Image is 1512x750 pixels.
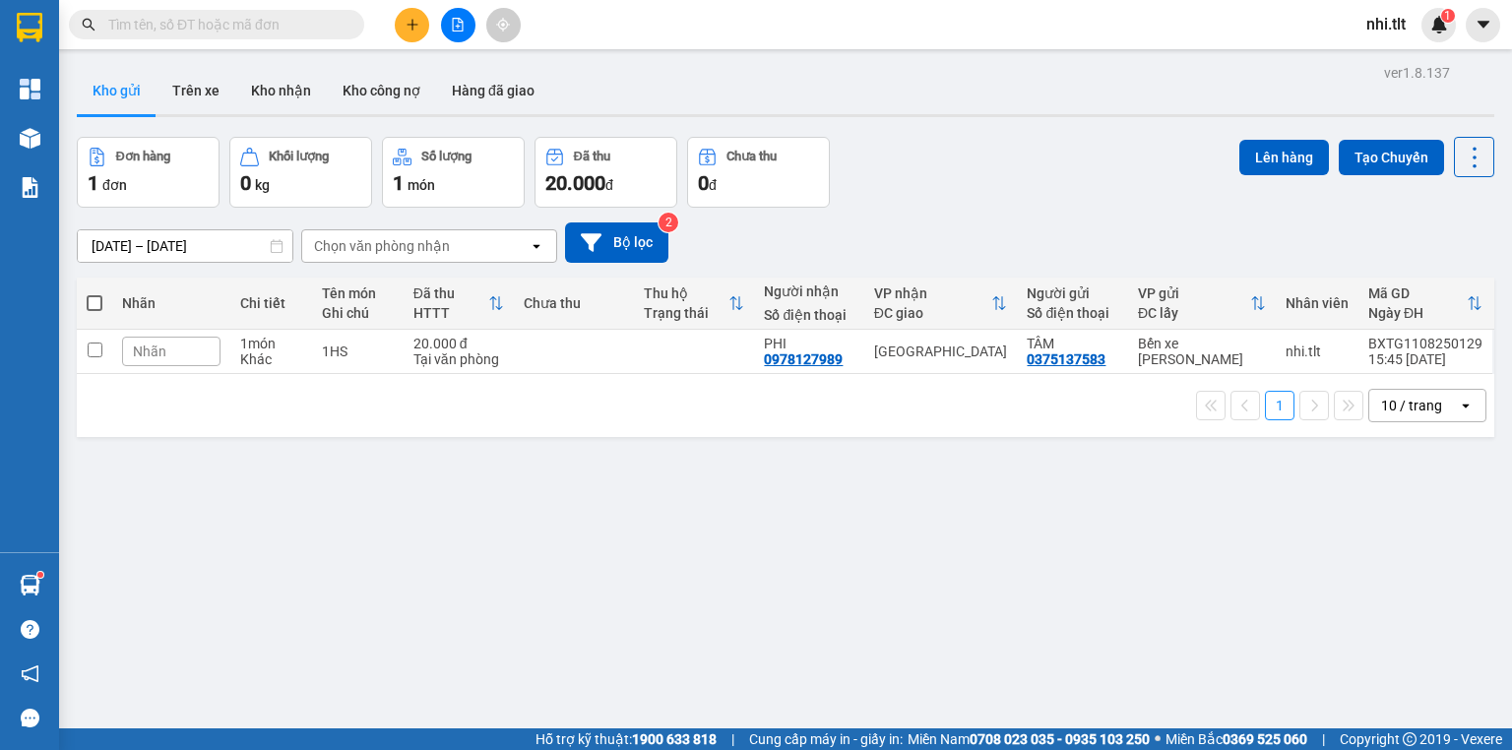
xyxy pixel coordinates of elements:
[327,67,436,114] button: Kho công nợ
[1027,305,1117,321] div: Số điện thoại
[393,171,404,195] span: 1
[1466,8,1500,42] button: caret-down
[1403,732,1417,746] span: copyright
[764,351,843,367] div: 0978127989
[441,8,475,42] button: file-add
[486,8,521,42] button: aim
[529,238,544,254] svg: open
[687,137,830,208] button: Chưa thu0đ
[1368,285,1467,301] div: Mã GD
[20,79,40,99] img: dashboard-icon
[1165,728,1307,750] span: Miền Bắc
[659,213,678,232] sup: 2
[864,278,1018,330] th: Toggle SortBy
[1339,140,1444,175] button: Tạo Chuyến
[524,295,624,311] div: Chưa thu
[17,13,42,42] img: logo-vxr
[1458,398,1474,413] svg: open
[1138,336,1266,367] div: Bến xe [PERSON_NAME]
[634,278,754,330] th: Toggle SortBy
[1444,9,1451,23] span: 1
[235,67,327,114] button: Kho nhận
[632,731,717,747] strong: 1900 633 818
[413,285,488,301] div: Đã thu
[413,305,488,321] div: HTTT
[413,351,504,367] div: Tại văn phòng
[726,150,777,163] div: Chưa thu
[1475,16,1492,33] span: caret-down
[322,344,394,359] div: 1HS
[1239,140,1329,175] button: Lên hàng
[874,305,992,321] div: ĐC giao
[1368,305,1467,321] div: Ngày ĐH
[698,171,709,195] span: 0
[240,351,302,367] div: Khác
[240,336,302,351] div: 1 món
[764,283,853,299] div: Người nhận
[133,344,166,359] span: Nhãn
[545,171,605,195] span: 20.000
[1128,278,1276,330] th: Toggle SortBy
[102,177,127,193] span: đơn
[535,137,677,208] button: Đã thu20.000đ
[240,295,302,311] div: Chi tiết
[404,278,514,330] th: Toggle SortBy
[535,728,717,750] span: Hỗ trợ kỹ thuật:
[21,664,39,683] span: notification
[565,222,668,263] button: Bộ lọc
[749,728,903,750] span: Cung cấp máy in - giấy in:
[20,128,40,149] img: warehouse-icon
[1027,336,1117,351] div: TÂM
[644,285,728,301] div: Thu hộ
[108,14,341,35] input: Tìm tên, số ĐT hoặc mã đơn
[1430,16,1448,33] img: icon-new-feature
[269,150,329,163] div: Khối lượng
[21,620,39,639] span: question-circle
[88,171,98,195] span: 1
[1351,12,1421,36] span: nhi.tlt
[1138,305,1250,321] div: ĐC lấy
[574,150,610,163] div: Đã thu
[122,295,220,311] div: Nhãn
[709,177,717,193] span: đ
[255,177,270,193] span: kg
[20,575,40,595] img: warehouse-icon
[82,18,95,31] span: search
[37,572,43,578] sup: 1
[314,236,450,256] div: Chọn văn phòng nhận
[1223,731,1307,747] strong: 0369 525 060
[1286,295,1349,311] div: Nhân viên
[451,18,465,31] span: file-add
[1027,285,1117,301] div: Người gửi
[874,285,992,301] div: VP nhận
[970,731,1150,747] strong: 0708 023 035 - 0935 103 250
[116,150,170,163] div: Đơn hàng
[436,67,550,114] button: Hàng đã giao
[496,18,510,31] span: aim
[77,67,157,114] button: Kho gửi
[1265,391,1294,420] button: 1
[1368,336,1482,351] div: BXTG1108250129
[1286,344,1349,359] div: nhi.tlt
[322,285,394,301] div: Tên món
[605,177,613,193] span: đ
[77,137,220,208] button: Đơn hàng1đơn
[408,177,435,193] span: món
[21,709,39,727] span: message
[382,137,525,208] button: Số lượng1món
[731,728,734,750] span: |
[421,150,472,163] div: Số lượng
[1138,285,1250,301] div: VP gửi
[908,728,1150,750] span: Miền Nam
[157,67,235,114] button: Trên xe
[1322,728,1325,750] span: |
[1358,278,1492,330] th: Toggle SortBy
[406,18,419,31] span: plus
[1381,396,1442,415] div: 10 / trang
[20,177,40,198] img: solution-icon
[764,336,853,351] div: PHI
[1027,351,1105,367] div: 0375137583
[1368,351,1482,367] div: 15:45 [DATE]
[78,230,292,262] input: Select a date range.
[1155,735,1161,743] span: ⚪️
